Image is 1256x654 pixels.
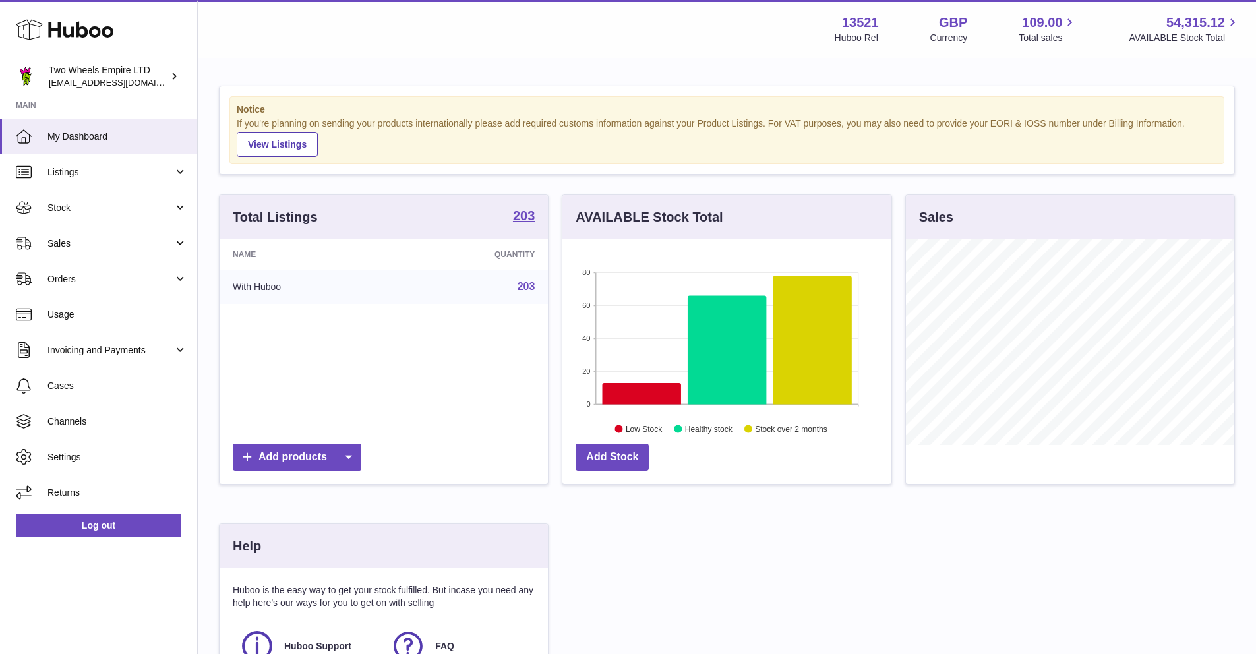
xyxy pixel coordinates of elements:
strong: GBP [939,14,967,32]
span: FAQ [435,640,454,653]
span: Orders [47,273,173,285]
text: Healthy stock [685,424,733,433]
span: Total sales [1019,32,1077,44]
th: Quantity [393,239,548,270]
img: justas@twowheelsempire.com [16,67,36,86]
span: Listings [47,166,173,179]
span: Sales [47,237,173,250]
strong: Notice [237,104,1217,116]
text: Stock over 2 months [756,424,827,433]
text: Low Stock [626,424,663,433]
div: Currency [930,32,968,44]
span: AVAILABLE Stock Total [1129,32,1240,44]
span: Returns [47,487,187,499]
span: Cases [47,380,187,392]
div: Two Wheels Empire LTD [49,64,167,89]
strong: 13521 [842,14,879,32]
div: Huboo Ref [835,32,879,44]
text: 80 [583,268,591,276]
th: Name [220,239,393,270]
strong: 203 [513,209,535,222]
a: 203 [513,209,535,225]
td: With Huboo [220,270,393,304]
text: 60 [583,301,591,309]
div: If you're planning on sending your products internationally please add required customs informati... [237,117,1217,157]
a: Log out [16,514,181,537]
p: Huboo is the easy way to get your stock fulfilled. But incase you need any help here's our ways f... [233,584,535,609]
h3: Help [233,537,261,555]
a: 203 [518,281,535,292]
a: View Listings [237,132,318,157]
a: Add Stock [576,444,649,471]
a: Add products [233,444,361,471]
h3: Sales [919,208,953,226]
span: [EMAIL_ADDRESS][DOMAIN_NAME] [49,77,194,88]
a: 54,315.12 AVAILABLE Stock Total [1129,14,1240,44]
span: Stock [47,202,173,214]
text: 40 [583,334,591,342]
span: Usage [47,309,187,321]
span: 109.00 [1022,14,1062,32]
span: My Dashboard [47,131,187,143]
span: Huboo Support [284,640,351,653]
h3: AVAILABLE Stock Total [576,208,723,226]
text: 0 [587,400,591,408]
span: Invoicing and Payments [47,344,173,357]
text: 20 [583,367,591,375]
span: Settings [47,451,187,463]
h3: Total Listings [233,208,318,226]
span: Channels [47,415,187,428]
a: 109.00 Total sales [1019,14,1077,44]
span: 54,315.12 [1166,14,1225,32]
